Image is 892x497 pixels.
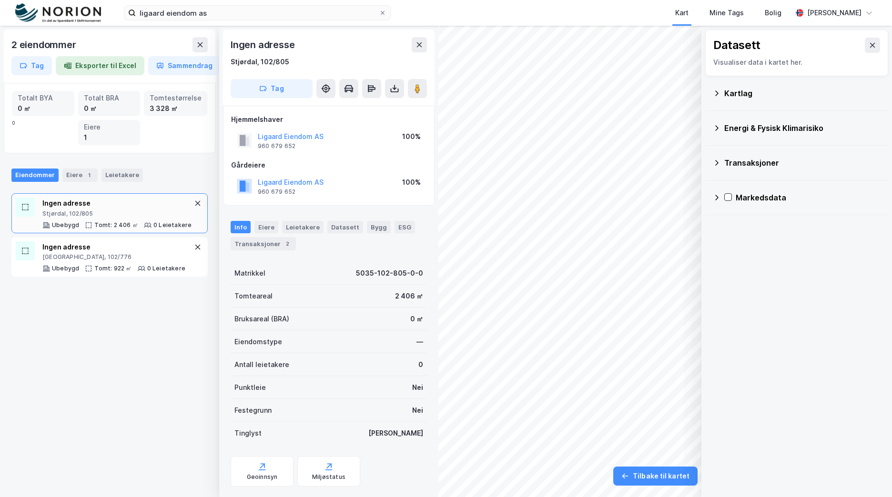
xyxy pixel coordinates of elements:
[258,142,295,150] div: 960 679 652
[418,359,423,370] div: 0
[42,198,192,209] div: Ingen adresse
[282,221,324,233] div: Leietakere
[327,221,363,233] div: Datasett
[367,221,391,233] div: Bygg
[11,56,52,75] button: Tag
[18,103,69,114] div: 0 ㎡
[150,103,202,114] div: 3 328 ㎡
[42,210,192,218] div: Stjørdal, 102/805
[283,239,292,248] div: 2
[234,427,262,439] div: Tinglyst
[42,253,185,261] div: [GEOGRAPHIC_DATA], 102/776
[18,93,69,103] div: Totalt BYA
[736,192,881,203] div: Markedsdata
[713,57,880,68] div: Visualiser data i kartet her.
[312,473,345,481] div: Miljøstatus
[356,268,423,279] div: 5035-102-805-0-0
[844,451,892,497] iframe: Chat Widget
[724,122,881,134] div: Energi & Fysisk Klimarisiko
[231,114,426,125] div: Hjemmelshaver
[234,336,282,348] div: Eiendomstype
[52,221,79,229] div: Ubebygd
[395,221,415,233] div: ESG
[234,359,289,370] div: Antall leietakere
[410,313,423,325] div: 0 ㎡
[150,93,202,103] div: Tomtestørrelse
[234,405,272,416] div: Festegrunn
[52,265,79,272] div: Ubebygd
[84,132,135,143] div: 1
[11,37,78,52] div: 2 eiendommer
[231,221,251,233] div: Info
[234,268,265,279] div: Matrikkel
[84,170,94,180] div: 1
[402,131,421,142] div: 100%
[231,159,426,171] div: Gårdeiere
[94,221,138,229] div: Tomt: 2 406 ㎡
[84,122,135,132] div: Eiere
[710,7,744,19] div: Mine Tags
[42,241,185,253] div: Ingen adresse
[147,265,185,272] div: 0 Leietakere
[84,93,135,103] div: Totalt BRA
[807,7,862,19] div: [PERSON_NAME]
[231,237,296,250] div: Transaksjoner
[84,103,135,114] div: 0 ㎡
[247,473,278,481] div: Geoinnsyn
[12,91,207,145] div: 0
[724,88,881,99] div: Kartlag
[395,290,423,302] div: 2 406 ㎡
[101,169,143,182] div: Leietakere
[844,451,892,497] div: Kontrollprogram for chat
[675,7,689,19] div: Kart
[234,382,266,393] div: Punktleie
[724,157,881,169] div: Transaksjoner
[765,7,781,19] div: Bolig
[94,265,132,272] div: Tomt: 922 ㎡
[136,6,379,20] input: Søk på adresse, matrikkel, gårdeiere, leietakere eller personer
[416,336,423,348] div: —
[254,221,278,233] div: Eiere
[368,427,423,439] div: [PERSON_NAME]
[153,221,192,229] div: 0 Leietakere
[148,56,221,75] button: Sammendrag
[231,37,296,52] div: Ingen adresse
[11,169,59,182] div: Eiendommer
[258,188,295,196] div: 960 679 652
[62,169,98,182] div: Eiere
[613,467,698,486] button: Tilbake til kartet
[234,290,273,302] div: Tomteareal
[402,177,421,188] div: 100%
[412,405,423,416] div: Nei
[15,3,101,23] img: norion-logo.80e7a08dc31c2e691866.png
[234,313,289,325] div: Bruksareal (BRA)
[231,79,313,98] button: Tag
[412,382,423,393] div: Nei
[56,56,144,75] button: Eksporter til Excel
[231,56,289,68] div: Stjørdal, 102/805
[713,38,760,53] div: Datasett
